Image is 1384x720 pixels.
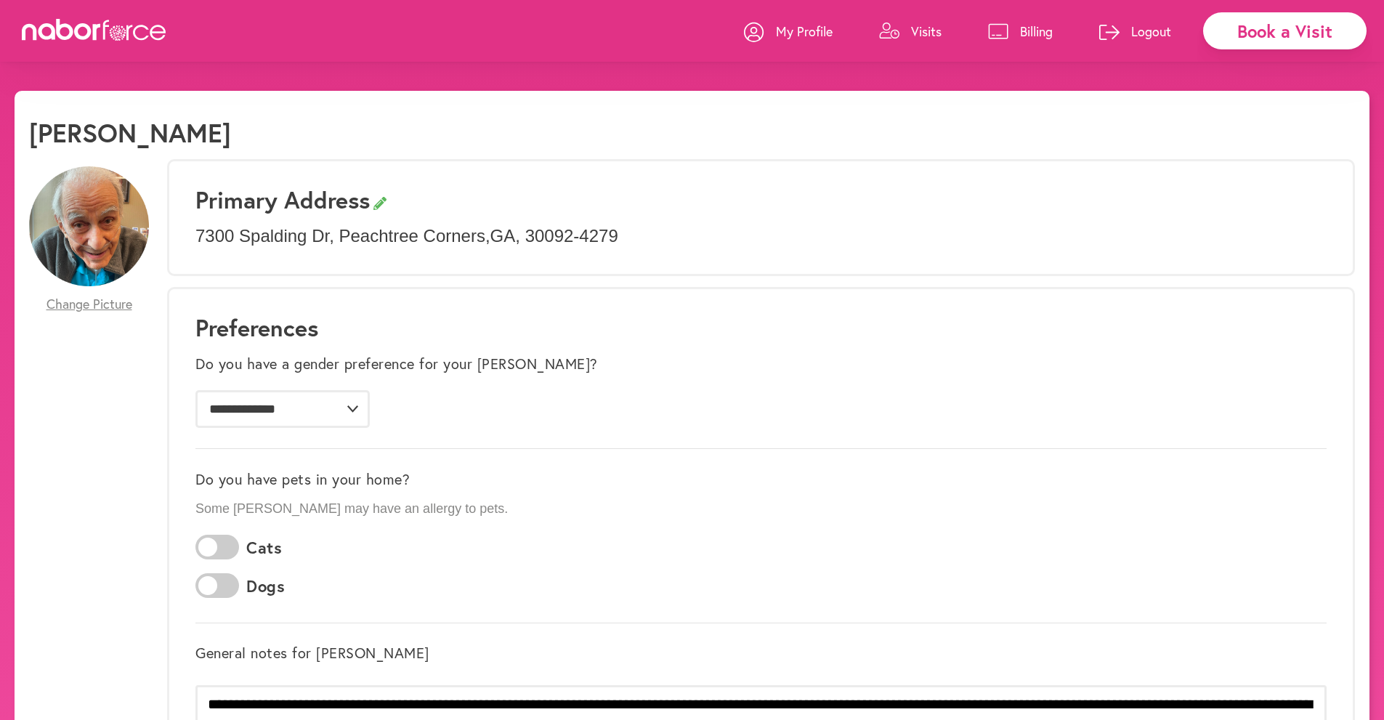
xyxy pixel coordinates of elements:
p: Logout [1131,23,1171,40]
div: Book a Visit [1203,12,1367,49]
label: Do you have pets in your home? [195,471,410,488]
p: Billing [1020,23,1053,40]
label: Cats [246,538,282,557]
label: General notes for [PERSON_NAME] [195,644,429,662]
p: Visits [911,23,942,40]
p: Some [PERSON_NAME] may have an allergy to pets. [195,501,1327,517]
a: My Profile [744,9,833,53]
label: Do you have a gender preference for your [PERSON_NAME]? [195,355,598,373]
h3: Primary Address [195,186,1327,214]
h1: Preferences [195,314,1327,341]
span: Change Picture [46,296,132,312]
img: qfmi0rDnSAGg7hpo7N0h [29,166,149,286]
p: My Profile [776,23,833,40]
a: Visits [879,9,942,53]
h1: [PERSON_NAME] [29,117,231,148]
label: Dogs [246,577,285,596]
a: Billing [988,9,1053,53]
a: Logout [1099,9,1171,53]
p: 7300 Spalding Dr , Peachtree Corners , GA , 30092-4279 [195,226,1327,247]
